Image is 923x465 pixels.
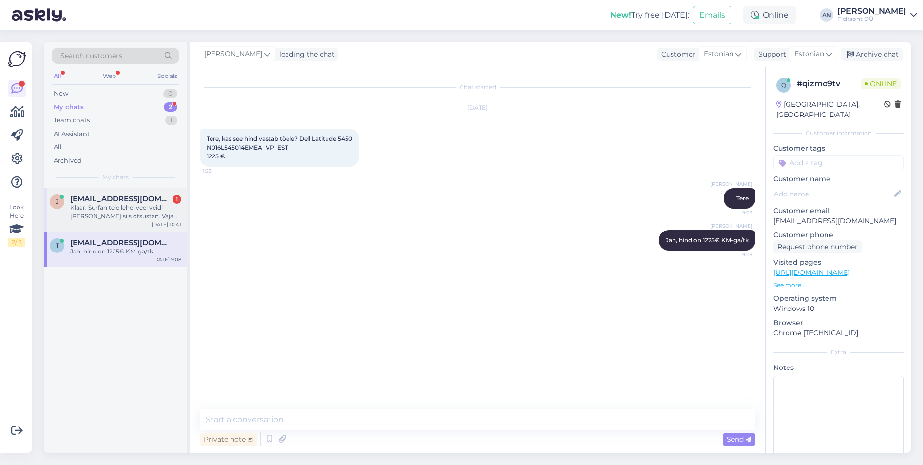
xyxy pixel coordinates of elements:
span: [PERSON_NAME] [204,49,262,59]
div: 2 [164,102,177,112]
div: 2 / 3 [8,238,25,247]
span: j [56,198,58,205]
div: Socials [155,70,179,82]
div: Request phone number [773,240,862,253]
a: [URL][DOMAIN_NAME] [773,268,850,277]
div: [DATE] [200,103,755,112]
div: Customer [657,49,695,59]
div: # qizmo9tv [797,78,861,90]
div: AI Assistant [54,129,90,139]
div: [GEOGRAPHIC_DATA], [GEOGRAPHIC_DATA] [776,99,884,120]
div: AN [820,8,833,22]
div: Jah, hind on 1225€ KM-ga/tk [70,247,181,256]
div: New [54,89,68,98]
p: Operating system [773,293,904,304]
span: 1:23 [203,167,239,174]
div: Chat started [200,83,755,92]
div: Klaar. Surfan teie lehel veel veidi [PERSON_NAME] siis otsustan. Vaja sülearvutit günaasiumiõpila... [70,203,181,221]
div: Look Here [8,203,25,247]
p: Notes [773,363,904,373]
p: [EMAIL_ADDRESS][DOMAIN_NAME] [773,216,904,226]
div: [DATE] 10:41 [152,221,181,228]
span: 9:08 [716,209,752,216]
div: All [54,142,62,152]
p: Customer name [773,174,904,184]
span: [PERSON_NAME] [711,222,752,230]
div: [PERSON_NAME] [837,7,906,15]
p: Browser [773,318,904,328]
span: Tere, kas see hind vastab tõele? Dell Latitude 5450 N016L545014EMEA_VP_EST 1225 € [207,135,352,160]
span: t [56,242,59,249]
span: Jah, hind on 1225€ KM-ga/tk [666,236,749,244]
p: Chrome [TECHNICAL_ID] [773,328,904,338]
p: Customer phone [773,230,904,240]
p: Windows 10 [773,304,904,314]
span: My chats [102,173,129,182]
span: Search customers [60,51,122,61]
button: Emails [693,6,731,24]
div: Web [101,70,118,82]
p: Visited pages [773,257,904,268]
p: Customer email [773,206,904,216]
input: Add a tag [773,155,904,170]
a: [PERSON_NAME]Fleksont OÜ [837,7,917,23]
div: My chats [54,102,84,112]
div: leading the chat [275,49,335,59]
b: New! [610,10,631,19]
div: 0 [163,89,177,98]
div: 1 [173,195,181,204]
div: All [52,70,63,82]
div: Archived [54,156,82,166]
div: Online [743,6,796,24]
div: Archive chat [841,48,903,61]
span: 9:08 [716,251,752,258]
div: [DATE] 9:08 [153,256,181,263]
p: See more ... [773,281,904,290]
img: Askly Logo [8,50,26,68]
span: q [781,81,786,89]
span: Estonian [704,49,733,59]
span: [PERSON_NAME] [711,180,752,188]
div: Extra [773,348,904,357]
span: Tere [736,194,749,202]
input: Add name [774,189,892,199]
span: tarmorunne@gmail.com [70,238,172,247]
p: Customer tags [773,143,904,154]
div: Try free [DATE]: [610,9,689,21]
span: Online [861,78,901,89]
div: 1 [165,116,177,125]
div: Team chats [54,116,90,125]
span: Send [727,435,751,444]
div: Private note [200,433,257,446]
span: joonas.sarapuu@ajaarhitektuur.ee [70,194,172,203]
div: Customer information [773,129,904,137]
div: Support [754,49,786,59]
div: Fleksont OÜ [837,15,906,23]
span: Estonian [794,49,824,59]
